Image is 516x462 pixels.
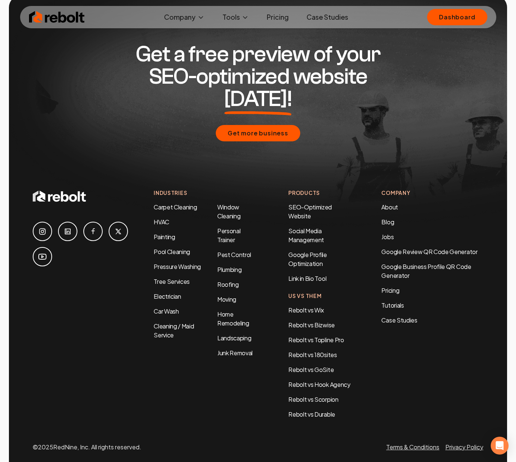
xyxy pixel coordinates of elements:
a: Tree Services [154,277,190,285]
a: Home Remodeling [217,310,249,327]
a: Google Profile Optimization [288,251,327,267]
a: Pest Control [217,251,251,259]
a: Tutorials [381,301,483,310]
a: Landscaping [217,334,251,342]
a: Pressure Washing [154,263,201,270]
a: Jobs [381,233,394,241]
button: Company [158,10,211,25]
a: Rebolt vs 180sites [288,351,337,359]
a: About [381,203,398,211]
a: Car Wash [154,307,179,315]
a: HVAC [154,218,169,226]
a: Rebolt vs Durable [288,410,335,418]
a: Terms & Conditions [386,443,439,451]
a: Rebolt vs Bizwise [288,321,335,329]
a: Pool Cleaning [154,248,190,256]
a: Link in Bio Tool [288,275,326,282]
a: Google Business Profile QR Code Generator [381,263,471,279]
h4: Industries [154,189,259,197]
a: Personal Trainer [217,227,240,244]
a: Pricing [381,286,483,295]
a: Painting [154,233,175,241]
a: Moving [217,295,236,303]
span: [DATE]! [224,88,292,110]
a: Case Studies [381,316,483,325]
img: Rebolt Logo [29,10,85,25]
a: Cleaning / Maid Service [154,322,194,339]
a: SEO-Optimized Website [288,203,332,220]
a: Carpet Cleaning [154,203,197,211]
a: Blog [381,218,394,226]
h4: Products [288,189,352,197]
h4: Company [381,189,483,197]
a: Rebolt vs Hook Agency [288,381,350,388]
a: Window Cleaning [217,203,240,220]
a: Rebolt vs GoSite [288,366,334,373]
a: Junk Removal [217,349,253,357]
a: Rebolt vs Wix [288,306,324,314]
h2: Get a free preview of your SEO-optimized website [115,43,401,110]
a: Case Studies [301,10,354,25]
div: Open Intercom Messenger [491,437,509,455]
a: Pricing [261,10,295,25]
button: Tools [217,10,255,25]
a: Electrician [154,292,181,300]
a: Rebolt vs Scorpion [288,395,338,403]
a: Rebolt vs Topline Pro [288,336,344,344]
a: Dashboard [427,9,487,25]
button: Get more business [216,125,300,141]
a: Google Review QR Code Generator [381,248,477,256]
a: Plumbing [217,266,241,273]
a: Roofing [217,280,239,288]
p: © 2025 RedNine, Inc. All rights reserved. [33,443,141,452]
a: Privacy Policy [445,443,483,451]
a: Social Media Management [288,227,324,244]
h4: Us Vs Them [288,292,352,300]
